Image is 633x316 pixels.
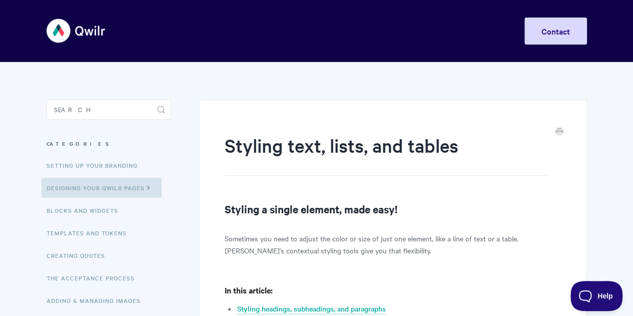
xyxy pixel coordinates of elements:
[47,12,106,50] img: Qwilr Help Center
[47,223,134,243] a: Templates and Tokens
[42,178,162,198] a: Designing Your Qwilr Pages
[555,127,563,138] a: Print this Article
[224,284,272,295] strong: In this article:
[570,281,623,311] iframe: Toggle Customer Support
[47,268,142,288] a: The Acceptance Process
[47,135,171,153] h3: Categories
[47,200,126,220] a: Blocks and Widgets
[47,100,171,120] input: Search
[47,290,148,310] a: Adding & Managing Images
[237,303,385,314] a: Styling headings, subheadings, and paragraphs
[224,201,561,217] h2: Styling a single element, made easy!
[224,133,546,176] h1: Styling text, lists, and tables
[224,232,561,256] p: Sometimes you need to adjust the color or size of just one element, like a line of text or a tabl...
[47,245,113,265] a: Creating Quotes
[524,18,587,45] a: Contact
[47,155,145,175] a: Setting up your Branding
